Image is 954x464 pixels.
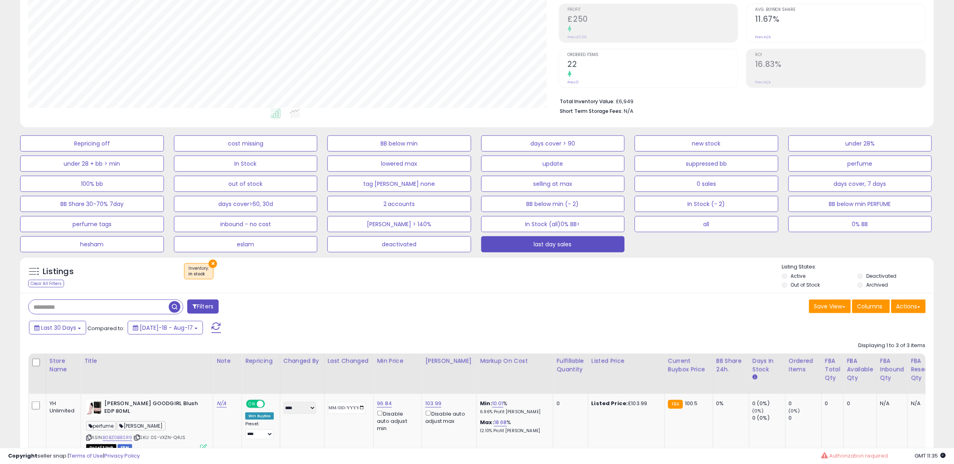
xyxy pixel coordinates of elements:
[891,300,926,313] button: Actions
[624,107,634,115] span: N/A
[50,400,74,414] div: YH Unlimited
[825,357,840,382] div: FBA Total Qty
[174,176,318,192] button: out of stock
[635,196,778,212] button: In Stock (- 2)
[857,302,883,310] span: Columns
[635,216,778,232] button: all
[755,15,925,25] h2: 11.67%
[867,273,897,279] label: Deactivated
[377,399,392,408] a: 96.84
[825,400,838,407] div: 0
[809,300,851,313] button: Save View
[43,266,74,277] h5: Listings
[174,196,318,212] button: days cover>60, 30d
[327,196,471,212] button: 2 accounts
[789,414,822,422] div: 0
[327,135,471,152] button: BB below min
[847,400,870,407] div: 0
[480,399,492,407] b: Min:
[188,271,209,277] div: in stock
[716,400,743,407] div: 0%
[880,357,904,382] div: FBA inbound Qty
[911,400,944,407] div: N/A
[789,357,818,374] div: Ordered Items
[788,176,932,192] button: days cover, 7 days
[635,156,778,172] button: suppressed bb
[104,400,202,417] b: [PERSON_NAME] GOODGIRL Blush EDP 80ML
[685,399,698,407] span: 100.5
[140,324,193,332] span: [DATE]-18 - Aug-17
[50,357,77,374] div: Store Name
[425,399,441,408] a: 103.99
[217,399,226,408] a: N/A
[245,357,277,365] div: Repricing
[557,357,584,374] div: Fulfillable Quantity
[716,357,746,374] div: BB Share 24h.
[174,156,318,172] button: In Stock
[87,325,124,332] span: Compared to:
[480,400,547,415] div: %
[791,273,806,279] label: Active
[188,265,209,277] span: Inventory :
[847,357,873,382] div: FBA Available Qty
[480,409,547,415] p: 6.96% Profit [PERSON_NAME]
[174,236,318,252] button: eslam
[568,80,579,85] small: Prev: 0
[560,96,920,106] li: £6,949
[560,98,615,105] b: Total Inventory Value:
[494,418,507,427] a: 18.68
[103,434,132,441] a: B0BZGB8SR9
[377,357,418,365] div: Min Price
[118,444,132,451] span: FBM
[753,357,782,374] div: Days In Stock
[86,444,116,451] span: All listings that are currently out of stock and unavailable for purchase on Amazon
[174,135,318,152] button: cost missing
[480,428,547,434] p: 12.10% Profit [PERSON_NAME]
[788,196,932,212] button: BB below min PERFUME
[20,176,164,192] button: 100% bb
[327,216,471,232] button: [PERSON_NAME] > 140%
[788,156,932,172] button: perfume
[128,321,203,335] button: [DATE]-18 - Aug-17
[209,260,217,268] button: ×
[245,412,274,420] div: Win BuyBox
[789,408,800,414] small: (0%)
[8,452,140,460] div: seller snap | |
[327,156,471,172] button: lowered max
[668,357,710,374] div: Current Buybox Price
[788,216,932,232] button: 0% BB
[86,400,102,416] img: 41J5RpqAGOL._SL40_.jpg
[327,176,471,192] button: tag [PERSON_NAME] none
[789,400,822,407] div: 0
[280,354,324,394] th: CSV column name: cust_attr_2_Changed by
[20,216,164,232] button: perfume tags
[915,452,946,460] span: 2025-09-17 11:35 GMT
[264,401,277,408] span: OFF
[592,399,628,407] b: Listed Price:
[328,357,370,365] div: Last Changed
[753,414,785,422] div: 0 (0%)
[477,354,553,394] th: The percentage added to the cost of goods (COGS) that forms the calculator for Min & Max prices.
[117,421,165,431] span: [PERSON_NAME]
[29,321,86,335] button: Last 30 Days
[187,300,219,314] button: Filters
[592,400,658,407] div: £103.99
[755,60,925,71] h2: 16.83%
[782,263,934,271] p: Listing States:
[755,80,771,85] small: Prev: N/A
[480,419,547,434] div: %
[174,216,318,232] button: inbound - no cost
[867,281,888,288] label: Archived
[568,60,738,71] h2: 22
[859,342,926,350] div: Displaying 1 to 3 of 3 items
[20,196,164,212] button: BB Share 30-70% 7day
[84,357,210,365] div: Title
[568,8,738,12] span: Profit
[753,374,757,381] small: Days In Stock.
[568,15,738,25] h2: £250
[481,176,625,192] button: selling at max
[791,281,820,288] label: Out of Stock
[377,409,416,432] div: Disable auto adjust min
[69,452,103,460] a: Terms of Use
[635,176,778,192] button: 0 sales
